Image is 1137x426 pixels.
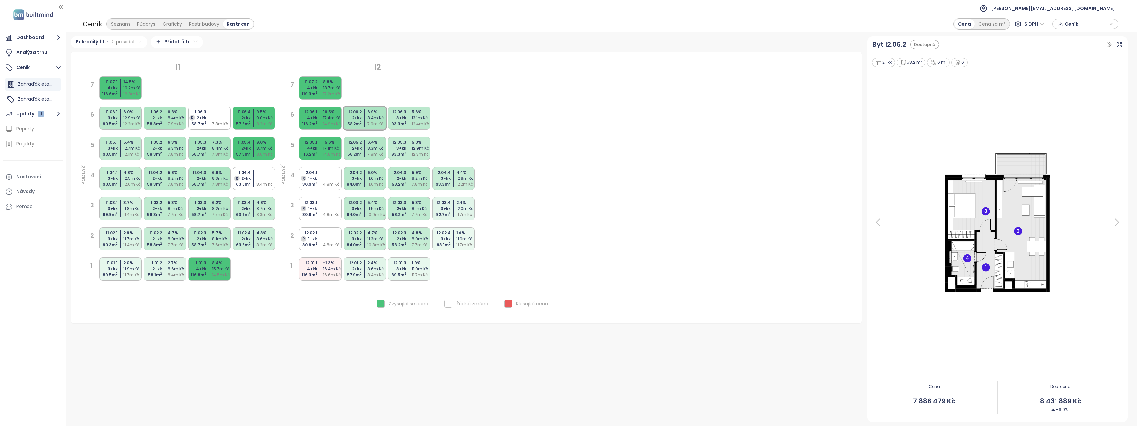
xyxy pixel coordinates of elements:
[98,236,118,242] div: 3+kk
[951,58,968,67] div: 6
[323,91,343,97] div: 17.2m Kč
[431,230,451,236] div: I2.02.4
[256,109,276,115] div: 9.5 %
[412,230,431,236] div: 4.8 %
[298,212,317,218] div: 30.9 m
[98,115,118,121] div: 3+kk
[16,140,34,148] div: Projekty
[367,151,387,157] div: 7.8m Kč
[387,151,406,157] div: 93.3 m
[367,139,387,145] div: 6.4 %
[367,200,387,206] div: 5.4 %
[872,39,906,50] a: Byt I2.06.2
[360,151,362,155] sup: 2
[3,137,63,151] a: Projekty
[212,206,232,212] div: 8.2m Kč
[187,212,206,218] div: 58.7 m
[367,176,387,181] div: 11.6m Kč
[98,139,118,145] div: I1.05.1
[18,81,81,87] span: Zahraďák etapa I - statický
[935,148,1060,297] img: Floor plan
[142,115,162,121] div: 2+kk
[431,170,451,176] div: I2.04.4
[16,125,34,133] div: Reporty
[112,38,134,45] span: 0 pravidel
[80,61,276,74] div: I1
[160,121,162,125] sup: 2
[90,80,94,96] div: 7
[387,115,406,121] div: 3+kk
[123,206,143,212] div: 11.8m Kč
[5,93,61,106] div: Zahraďák etapa I
[187,230,206,236] div: I1.02.3
[212,139,232,145] div: 7.3 %
[431,206,451,212] div: 3+kk
[187,181,206,187] div: 58.7 m
[342,121,362,127] div: 58.2 m
[18,96,58,102] span: Zahraďák etapa I
[168,181,187,187] div: 7.8m Kč
[387,206,406,212] div: 2+kk
[1024,19,1044,29] span: S DPH
[168,151,187,157] div: 7.8m Kč
[16,202,33,211] div: Pomoc
[412,151,431,157] div: 12.3m Kč
[256,151,276,157] div: 8.0m Kč
[231,139,251,145] div: I1.05.4
[431,176,451,181] div: 3+kk
[116,151,118,155] sup: 2
[3,122,63,136] a: Reporty
[11,8,55,22] img: logo
[3,46,63,59] a: Analýza trhu
[212,145,232,151] div: 8.4m Kč
[449,211,451,215] sup: 2
[298,151,317,157] div: 116.2 m
[71,36,147,48] div: Pokročilý filtr
[342,145,362,151] div: 2+kk
[298,145,317,151] div: 4+kk
[301,206,306,211] div: R
[98,109,118,115] div: I1.06.1
[456,170,476,176] div: 4.4 %
[123,109,143,115] div: 6.0 %
[168,230,187,236] div: 4.7 %
[98,85,118,91] div: 4+kk
[3,200,63,213] div: Pomoc
[3,107,63,121] button: Updaty 1
[342,139,362,145] div: I2.05.2
[98,230,118,236] div: I1.02.1
[90,201,94,217] div: 3
[342,181,362,187] div: 84.0 m
[290,171,294,186] div: 4
[16,187,35,196] div: Návody
[431,212,451,218] div: 92.7 m
[123,91,143,97] div: 16.8m Kč
[367,145,387,151] div: 8.3m Kč
[342,109,362,115] div: I2.06.2
[3,61,63,74] button: Ceník
[38,111,44,117] div: 1
[231,212,251,218] div: 63.6 m
[142,139,162,145] div: I1.05.2
[90,110,94,126] div: 6
[123,151,143,157] div: 12.1m Kč
[256,115,276,121] div: 9.0m Kč
[323,181,343,187] div: 4.8m Kč
[387,145,406,151] div: 3+kk
[212,176,232,181] div: 8.3m Kč
[298,121,317,127] div: 116.2 m
[897,58,926,67] div: 58.2 m²
[290,231,294,247] div: 2
[98,181,118,187] div: 90.5 m
[5,78,61,91] div: Zahraďák etapa I - statický
[80,178,87,185] div: PODLAŽÍ
[367,115,387,121] div: 8.4m Kč
[123,176,143,181] div: 12.5m Kč
[360,181,362,185] sup: 2
[142,206,162,212] div: 2+kk
[168,176,187,181] div: 8.2m Kč
[98,145,118,151] div: 3+kk
[98,121,118,127] div: 90.5 m
[3,31,63,44] button: Dashboard
[123,145,143,151] div: 12.7m Kč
